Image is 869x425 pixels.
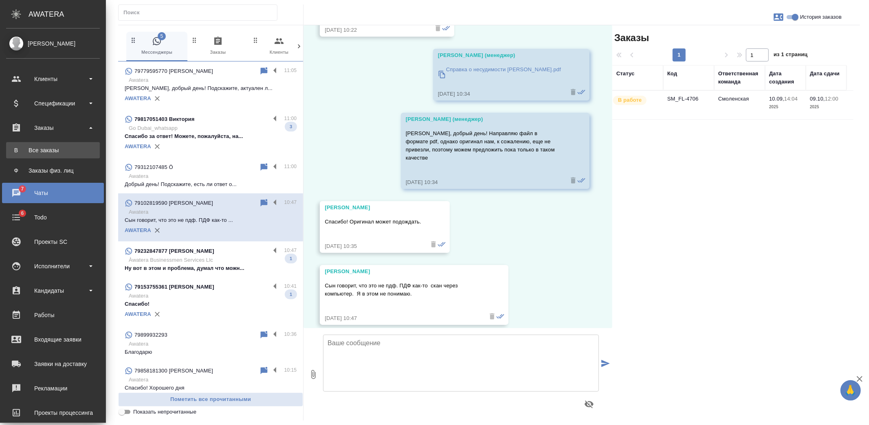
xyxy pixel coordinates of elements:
p: Спасибо! [125,300,297,308]
p: Ну вот в этом и проблема, думал что можн... [125,264,297,272]
span: 🙏 [844,382,858,399]
p: 79858181300 [PERSON_NAME] [134,367,213,375]
button: Удалить привязку [151,224,163,237]
span: Показать непрочитанные [133,408,196,416]
div: [DATE] 10:34 [438,90,561,98]
p: [PERSON_NAME], добрый день! Подскажите, актуален л... [125,84,297,92]
p: Awatera [129,76,297,84]
a: Входящие заявки [2,329,104,350]
button: Удалить привязку [151,308,163,320]
p: 79899932293 [134,331,167,339]
p: Сын говорит, что это не пдф. ПДФ как-то ... [125,216,297,224]
p: 79312107485 Ö [134,163,173,171]
span: 1 [285,254,297,263]
div: Дата сдачи [810,70,840,78]
div: Todo [6,211,100,223]
p: 79153755361 [PERSON_NAME] [134,283,214,291]
p: Спасибо! Хорошего дня [125,384,297,392]
div: Исполнители [6,260,100,272]
div: Рекламации [6,382,100,394]
td: Смоленская [714,91,765,119]
div: 79102819590 [PERSON_NAME]10:47AwateraСын говорит, что это не пдф. ПДФ как-то ...AWATERA [118,193,303,241]
p: Awatera [129,376,297,384]
div: 79779595770 [PERSON_NAME]11:05Awatera[PERSON_NAME], добрый день! Подскажите, актуален л...AWATERA [118,61,303,110]
span: Клиенты [252,36,306,56]
div: [DATE] 10:22 [325,26,426,34]
a: ФЗаказы физ. лиц [6,162,100,179]
div: Статус [616,70,635,78]
span: 3 [285,123,297,131]
p: 11:05 [284,66,297,74]
div: [DATE] 10:47 [325,314,480,322]
div: Заказы физ. лиц [10,166,96,175]
td: SM_FL-4706 [663,91,714,119]
span: История заказов [800,13,842,21]
span: Заказы [191,36,245,56]
p: Благодарю [125,348,297,356]
div: 79153755361 [PERSON_NAME]10:41AwateraСпасибо!1AWATERA [118,277,303,325]
button: 🙏 [840,380,861,401]
a: AWATERA [125,95,151,101]
div: Кандидаты [6,285,100,297]
div: Клиенты [6,73,100,85]
p: [PERSON_NAME], добрый день! Направляю файл в формате pdf, однако оригинал нам, к сожалению, еще н... [406,129,561,162]
span: Мессенджеры [130,36,184,56]
a: Рекламации [2,378,104,399]
p: Сын говорит, что это не пдф. ПДФ как-то скан через компьютер. Я в этом не понимаю. [325,282,480,298]
div: [PERSON_NAME] [325,267,480,276]
p: Àwatera Businessmen Services Llc [129,256,297,264]
p: 79102819590 [PERSON_NAME] [134,199,213,207]
div: Пометить непрочитанным [259,330,269,340]
div: [PERSON_NAME] (менеджер) [406,115,561,123]
p: Добрый день! Подскажите, есть ли ответ о... [125,180,297,188]
div: Чаты [6,187,100,199]
a: ВВсе заказы [6,142,100,158]
p: 11:00 [284,114,297,123]
div: Пометить непрочитанным [259,66,269,76]
p: 79779595770 [PERSON_NAME] [134,67,213,75]
button: Предпросмотр [579,394,599,414]
p: 10.09, [769,96,784,102]
span: из 1 страниц [774,50,808,61]
span: 7 [16,185,29,193]
p: 10:47 [284,198,297,206]
button: Удалить привязку [151,140,163,153]
div: Пометить непрочитанным [259,198,269,208]
div: 79817051403 Виктория11:00Go Dubai_whatsappСпасибо за ответ! Можете, пожалуйста, на...3AWATERA [118,110,303,158]
a: 7Чаты [2,183,104,203]
p: 10:41 [284,282,297,290]
svg: Зажми и перетащи, чтобы поменять порядок вкладок [191,36,198,44]
svg: Зажми и перетащи, чтобы поменять порядок вкладок [130,36,137,44]
div: Дата создания [769,70,802,86]
div: Входящие заявки [6,333,100,346]
p: 11:00 [284,162,297,171]
div: Выставляет ПМ после принятия заказа от КМа [612,95,659,106]
p: 79817051403 Виктория [134,115,194,123]
div: 79312107485 Ö11:00AwateraДобрый день! Подскажите, есть ли ответ о... [118,158,303,193]
a: Проекты процессинга [2,403,104,423]
button: Пометить все прочитанными [118,392,303,407]
div: [DATE] 10:35 [325,242,421,250]
div: Заказы [6,122,100,134]
span: Заказы [612,31,649,44]
p: Awatera [129,340,297,348]
button: Заявки [769,7,788,27]
a: Заявки на доставку [2,354,104,374]
p: Спасибо! Оригинал может подождать. [325,218,421,226]
input: Поиск [123,7,277,18]
div: 79858181300 [PERSON_NAME]10:15AwateraСпасибо! Хорошего дня [118,361,303,397]
p: В работе [618,96,642,104]
div: Все заказы [10,146,96,154]
div: [PERSON_NAME] (менеджер) [438,51,561,59]
div: AWATERA [29,6,106,22]
span: 5 [158,32,166,40]
p: 2025 [769,103,802,111]
a: AWATERA [125,227,151,233]
svg: Зажми и перетащи, чтобы поменять порядок вкладок [252,36,260,44]
p: Awatera [129,172,297,180]
a: Проекты SC [2,232,104,252]
p: 09.10, [810,96,825,102]
a: Справка о несудимости [PERSON_NAME].pdf [438,64,561,86]
div: [PERSON_NAME] [6,39,100,48]
div: Заявки на доставку [6,358,100,370]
